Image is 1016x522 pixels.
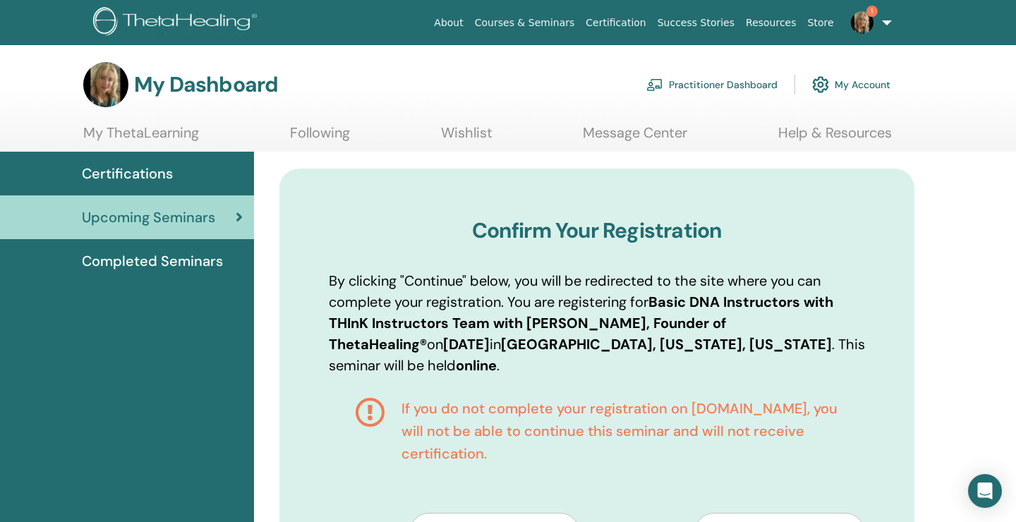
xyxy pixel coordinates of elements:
[401,397,839,465] h4: If you do not complete your registration on [DOMAIN_NAME], you will not be able to continue this ...
[82,250,223,272] span: Completed Seminars
[469,10,581,36] a: Courses & Seminars
[652,10,740,36] a: Success Stories
[441,124,492,152] a: Wishlist
[778,124,892,152] a: Help & Resources
[134,72,278,97] h3: My Dashboard
[968,474,1002,508] div: Open Intercom Messenger
[501,335,832,353] b: [GEOGRAPHIC_DATA], [US_STATE], [US_STATE]
[740,10,802,36] a: Resources
[82,207,215,228] span: Upcoming Seminars
[290,124,350,152] a: Following
[583,124,687,152] a: Message Center
[329,218,865,243] h3: Confirm Your Registration
[443,335,490,353] b: [DATE]
[329,270,865,376] p: By clicking "Continue" below, you will be redirected to the site where you can complete your regi...
[646,69,778,100] a: Practitioner Dashboard
[851,11,873,34] img: default.jpg
[329,293,833,353] b: Basic DNA Instructors with THInK Instructors Team with [PERSON_NAME], Founder of ThetaHealing®
[812,69,890,100] a: My Account
[428,10,468,36] a: About
[456,356,497,375] b: online
[646,78,663,91] img: chalkboard-teacher.svg
[83,62,128,107] img: default.jpg
[812,73,829,97] img: cog.svg
[93,7,262,39] img: logo.png
[866,6,878,17] span: 1
[802,10,840,36] a: Store
[580,10,651,36] a: Certification
[83,124,199,152] a: My ThetaLearning
[82,163,173,184] span: Certifications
